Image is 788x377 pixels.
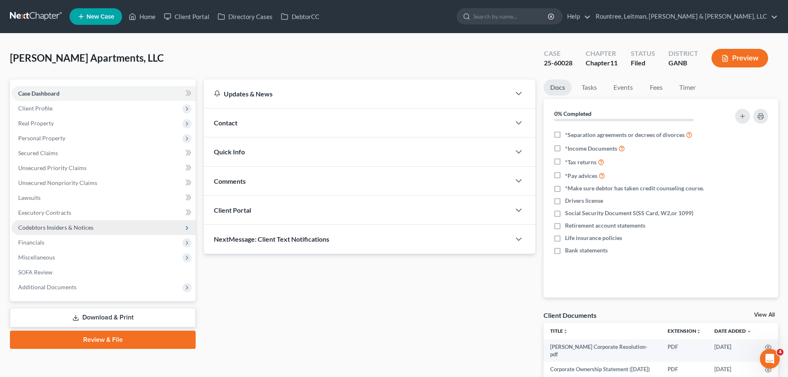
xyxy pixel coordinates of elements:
[125,9,160,24] a: Home
[668,58,698,68] div: GANB
[563,329,568,334] i: unfold_more
[554,110,592,117] strong: 0% Completed
[12,265,196,280] a: SOFA Review
[18,224,93,231] span: Codebtors Insiders & Notices
[711,49,768,67] button: Preview
[10,52,164,64] span: [PERSON_NAME] Apartments, LLC
[86,14,114,20] span: New Case
[213,9,277,24] a: Directory Cases
[592,9,778,24] a: Rountree, Leitman, [PERSON_NAME] & [PERSON_NAME], LLC
[12,190,196,205] a: Lawsuits
[565,172,597,180] span: *Pay advices
[631,58,655,68] div: Filed
[12,205,196,220] a: Executory Contracts
[565,209,693,217] span: Social Security Document S(SS Card, W2,or 1099)
[760,349,780,369] iframe: Intercom live chat
[18,105,53,112] span: Client Profile
[214,235,329,243] span: NextMessage: Client Text Notifications
[643,79,669,96] a: Fees
[12,175,196,190] a: Unsecured Nonpriority Claims
[708,362,758,377] td: [DATE]
[18,283,77,291] span: Additional Documents
[754,312,775,318] a: View All
[544,339,661,362] td: [PERSON_NAME] Corporate Resolution-pdf
[18,149,58,156] span: Secured Claims
[668,49,698,58] div: District
[607,79,640,96] a: Events
[565,144,617,153] span: *Income Documents
[18,134,65,142] span: Personal Property
[214,177,246,185] span: Comments
[18,179,97,186] span: Unsecured Nonpriority Claims
[214,119,237,127] span: Contact
[18,269,53,276] span: SOFA Review
[668,328,701,334] a: Extensionunfold_more
[12,146,196,161] a: Secured Claims
[661,339,708,362] td: PDF
[544,58,572,68] div: 25-60028
[18,239,44,246] span: Financials
[708,339,758,362] td: [DATE]
[575,79,604,96] a: Tasks
[563,9,591,24] a: Help
[18,209,71,216] span: Executory Contracts
[565,184,704,192] span: *Make sure debtor has taken credit counseling course.
[747,329,752,334] i: expand_more
[565,197,603,205] span: Drivers license
[18,120,54,127] span: Real Property
[18,90,60,97] span: Case Dashboard
[565,158,596,166] span: *Tax returns
[544,311,596,319] div: Client Documents
[18,254,55,261] span: Miscellaneous
[544,49,572,58] div: Case
[565,131,685,139] span: *Separation agreements or decrees of divorces
[18,194,41,201] span: Lawsuits
[214,206,251,214] span: Client Portal
[565,246,608,255] span: Bank statements
[544,362,661,377] td: Corporate Ownership Statement ([DATE])
[277,9,323,24] a: DebtorCC
[696,329,701,334] i: unfold_more
[10,308,196,327] a: Download & Print
[565,234,622,242] span: Life insurance policies
[586,58,618,68] div: Chapter
[12,86,196,101] a: Case Dashboard
[214,148,245,156] span: Quick Info
[631,49,655,58] div: Status
[777,349,783,355] span: 4
[12,161,196,175] a: Unsecured Priority Claims
[565,221,645,230] span: Retirement account statements
[673,79,702,96] a: Timer
[550,328,568,334] a: Titleunfold_more
[473,9,549,24] input: Search by name...
[661,362,708,377] td: PDF
[610,59,618,67] span: 11
[586,49,618,58] div: Chapter
[18,164,86,171] span: Unsecured Priority Claims
[544,79,572,96] a: Docs
[714,328,752,334] a: Date Added expand_more
[160,9,213,24] a: Client Portal
[214,89,501,98] div: Updates & News
[10,331,196,349] a: Review & File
